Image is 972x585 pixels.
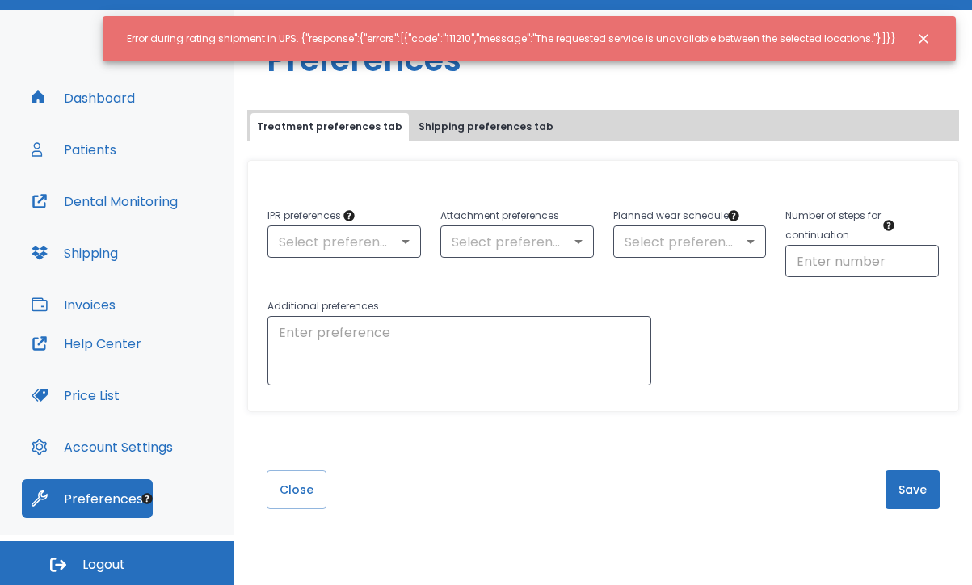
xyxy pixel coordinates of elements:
button: Invoices [22,285,125,324]
div: tabs [250,113,956,141]
div: Tooltip anchor [726,208,741,223]
button: Price List [22,376,129,415]
button: Shipping preferences tab [412,113,560,141]
button: Help Center [22,324,151,363]
p: Additional preferences [267,297,651,316]
p: Attachment preferences [440,206,594,225]
button: Close [267,470,326,509]
button: Account Settings [22,427,183,466]
button: Save [886,470,940,509]
div: Error during rating shipment in UPS. {"response":{"errors":[{"code":"111210","message":"The reque... [127,25,896,53]
input: Enter number [785,245,939,277]
p: Planned wear schedule [613,206,767,225]
button: Shipping [22,234,128,272]
button: Dental Monitoring [22,182,187,221]
button: Preferences [22,479,153,518]
div: Tooltip anchor [342,208,356,223]
button: Dashboard [22,78,145,117]
div: Select preference [267,225,421,258]
p: IPR preferences [267,206,421,225]
button: Patients [22,130,126,169]
div: Tooltip anchor [882,218,896,233]
p: Number of steps for continuation [785,206,939,245]
span: Logout [82,556,125,574]
button: Close notification [909,24,938,53]
div: Select preference [440,225,594,258]
button: Treatment preferences tab [250,113,409,141]
div: Tooltip anchor [140,491,154,506]
div: Select preference [613,225,767,258]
